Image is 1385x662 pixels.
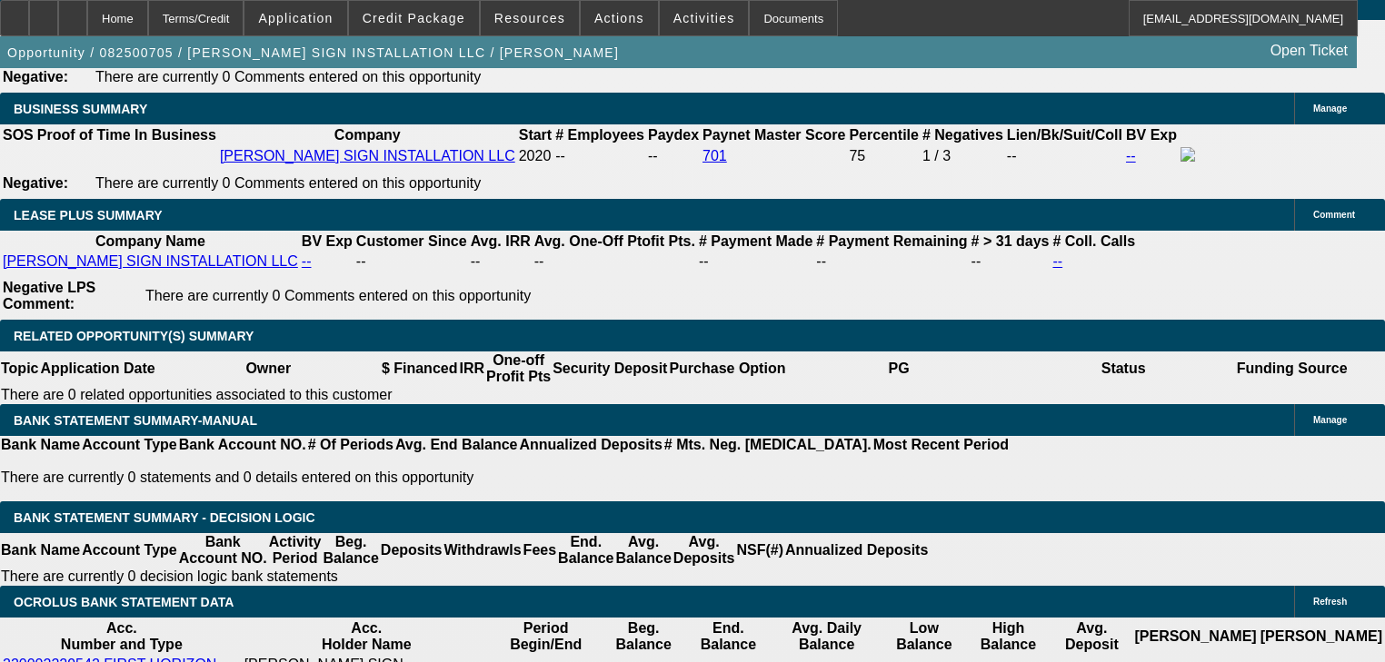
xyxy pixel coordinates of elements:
span: Comment [1313,210,1355,220]
th: Activity Period [268,533,323,568]
b: Paynet Master Score [702,127,845,143]
th: Purchase Option [668,351,786,386]
th: Avg. Balance [614,533,672,568]
b: # Coll. Calls [1052,233,1135,249]
th: High Balance [967,619,1051,654]
b: Company [334,127,401,143]
th: Annualized Deposits [784,533,929,568]
th: Status [1011,351,1236,386]
span: Manage [1313,104,1347,114]
b: Percentile [849,127,918,143]
a: -- [1126,148,1136,163]
th: Withdrawls [443,533,522,568]
span: Actions [594,11,644,25]
div: 1 / 3 [922,148,1003,164]
b: Negative: [3,69,68,84]
a: 701 [702,148,727,163]
th: $ Financed [381,351,459,386]
b: # Payment Remaining [816,233,967,249]
th: Fees [523,533,557,568]
span: Activities [673,11,735,25]
span: LEASE PLUS SUMMARY [14,208,163,222]
span: Opportunity / 082500705 / [PERSON_NAME] SIGN INSTALLATION LLC / [PERSON_NAME] [7,45,619,60]
th: Beg. Balance [603,619,685,654]
b: Avg. One-Off Ptofit Pts. [534,233,695,249]
th: End. Balance [557,533,614,568]
span: BUSINESS SUMMARY [14,102,147,116]
th: SOS [2,126,35,144]
span: Manage [1313,415,1347,425]
th: Low Balance [883,619,964,654]
th: Funding Source [1236,351,1349,386]
th: Period Begin/End [492,619,601,654]
img: facebook-icon.png [1181,147,1195,162]
td: -- [470,252,532,271]
td: -- [815,252,968,271]
td: -- [971,252,1051,271]
button: Application [244,1,346,35]
b: # Employees [555,127,644,143]
button: Credit Package [349,1,479,35]
th: Acc. Holder Name [244,619,490,654]
th: Avg. Daily Balance [772,619,882,654]
span: Resources [494,11,565,25]
th: One-off Profit Pts [485,351,552,386]
td: -- [698,252,813,271]
span: RELATED OPPORTUNITY(S) SUMMARY [14,329,254,343]
a: -- [302,253,312,269]
a: [PERSON_NAME] SIGN INSTALLATION LLC [3,253,298,269]
b: Lien/Bk/Suit/Coll [1007,127,1122,143]
span: There are currently 0 Comments entered on this opportunity [145,288,531,303]
span: There are currently 0 Comments entered on this opportunity [95,69,481,84]
span: Bank Statement Summary - Decision Logic [14,510,315,525]
th: PG [786,351,1011,386]
th: Avg. Deposit [1051,619,1131,654]
th: Avg. End Balance [394,436,519,454]
b: BV Exp [1126,127,1177,143]
button: Activities [660,1,749,35]
span: Application [258,11,333,25]
button: Actions [581,1,658,35]
div: 75 [849,148,918,164]
th: Account Type [81,533,178,568]
th: Bank Account NO. [178,436,307,454]
b: # Payment Made [699,233,812,249]
b: Company Name [95,233,205,249]
td: 2020 [518,146,553,166]
th: Avg. Deposits [673,533,736,568]
b: Avg. IRR [471,233,531,249]
th: Annualized Deposits [518,436,663,454]
th: Account Type [81,436,178,454]
a: Open Ticket [1263,35,1355,66]
th: Beg. Balance [322,533,379,568]
a: [PERSON_NAME] SIGN INSTALLATION LLC [220,148,515,163]
th: Acc. Number and Type [2,619,242,654]
b: Paydex [648,127,699,143]
td: -- [1006,146,1123,166]
td: -- [647,146,700,166]
span: There are currently 0 Comments entered on this opportunity [95,175,481,191]
th: Security Deposit [552,351,668,386]
p: There are currently 0 statements and 0 details entered on this opportunity [1,469,1009,486]
span: Refresh [1313,597,1347,607]
b: Customer Since [356,233,467,249]
b: Start [519,127,552,143]
th: [PERSON_NAME] [1133,619,1257,654]
th: Owner [156,351,381,386]
span: -- [555,148,565,163]
th: # Mts. Neg. [MEDICAL_DATA]. [663,436,872,454]
th: Deposits [380,533,443,568]
span: Credit Package [363,11,465,25]
td: -- [355,252,468,271]
th: End. Balance [687,619,770,654]
th: Most Recent Period [872,436,1010,454]
b: Negative: [3,175,68,191]
span: BANK STATEMENT SUMMARY-MANUAL [14,413,257,428]
b: BV Exp [302,233,353,249]
th: NSF(#) [735,533,784,568]
th: # Of Periods [307,436,394,454]
th: Proof of Time In Business [36,126,217,144]
th: Bank Account NO. [178,533,268,568]
b: Negative LPS Comment: [3,280,95,311]
button: Resources [481,1,579,35]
